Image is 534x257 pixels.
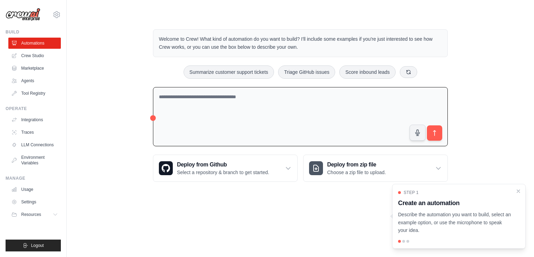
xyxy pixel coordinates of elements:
button: Close walkthrough [516,188,521,194]
a: Integrations [8,114,61,125]
span: Resources [21,212,41,217]
a: Usage [8,184,61,195]
p: Choose a zip file to upload. [327,169,386,176]
div: Build [6,29,61,35]
a: Automations [8,38,61,49]
a: Marketplace [8,63,61,74]
a: Tool Registry [8,88,61,99]
button: Score inbound leads [339,65,396,79]
div: Manage [6,176,61,181]
a: Crew Studio [8,50,61,61]
h3: Deploy from zip file [327,161,386,169]
p: Describe the automation you want to build, select an example option, or use the microphone to spe... [398,211,511,234]
p: Select a repository & branch to get started. [177,169,269,176]
a: Settings [8,196,61,208]
a: Environment Variables [8,152,61,169]
a: LLM Connections [8,139,61,150]
span: Step 1 [404,190,419,195]
button: Triage GitHub issues [278,65,335,79]
a: Traces [8,127,61,138]
button: Logout [6,240,61,251]
h3: Deploy from Github [177,161,269,169]
button: Resources [8,209,61,220]
img: Logo [6,8,40,21]
p: Welcome to Crew! What kind of automation do you want to build? I'll include some examples if you'... [159,35,442,51]
div: Operate [6,106,61,111]
h3: Create an automation [398,198,511,208]
a: Agents [8,75,61,86]
button: Summarize customer support tickets [184,65,274,79]
span: Logout [31,243,44,248]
